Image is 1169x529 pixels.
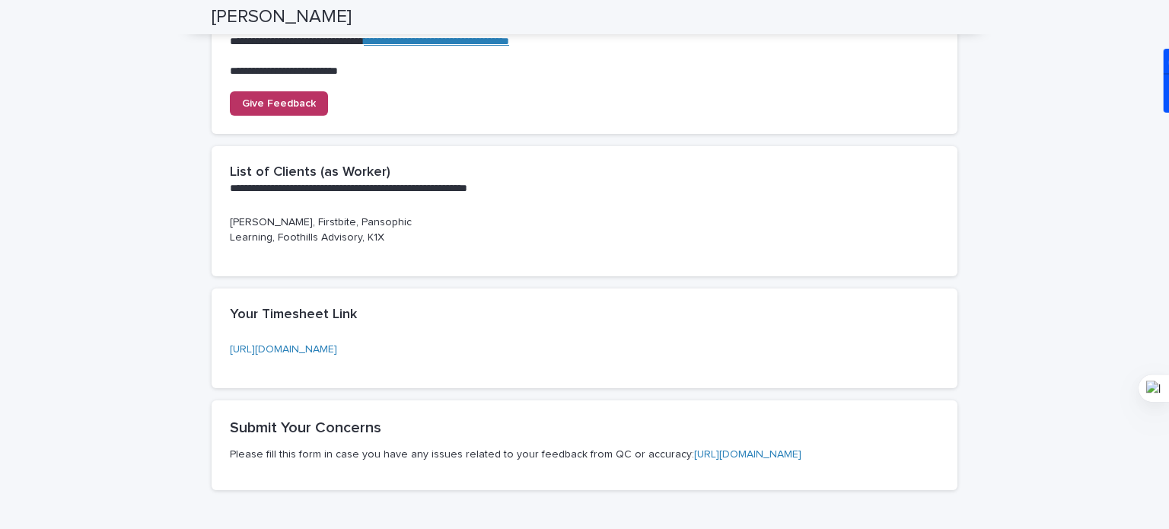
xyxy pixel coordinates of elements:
h2: Submit Your Concerns [230,419,939,437]
p: [PERSON_NAME], Firstbite, Pansophic Learning, Foothills Advisory, K1X [230,215,454,247]
h2: Your Timesheet Link [230,307,357,323]
p: Please fill this form in case you have any issues related to your feedback from QC or accuracy: [230,448,939,461]
a: [URL][DOMAIN_NAME] [230,344,337,355]
h2: List of Clients (as Worker) [230,164,390,181]
a: Give Feedback [230,91,328,116]
a: [URL][DOMAIN_NAME] [694,449,801,460]
h2: [PERSON_NAME] [212,6,352,28]
span: Give Feedback [242,98,316,109]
